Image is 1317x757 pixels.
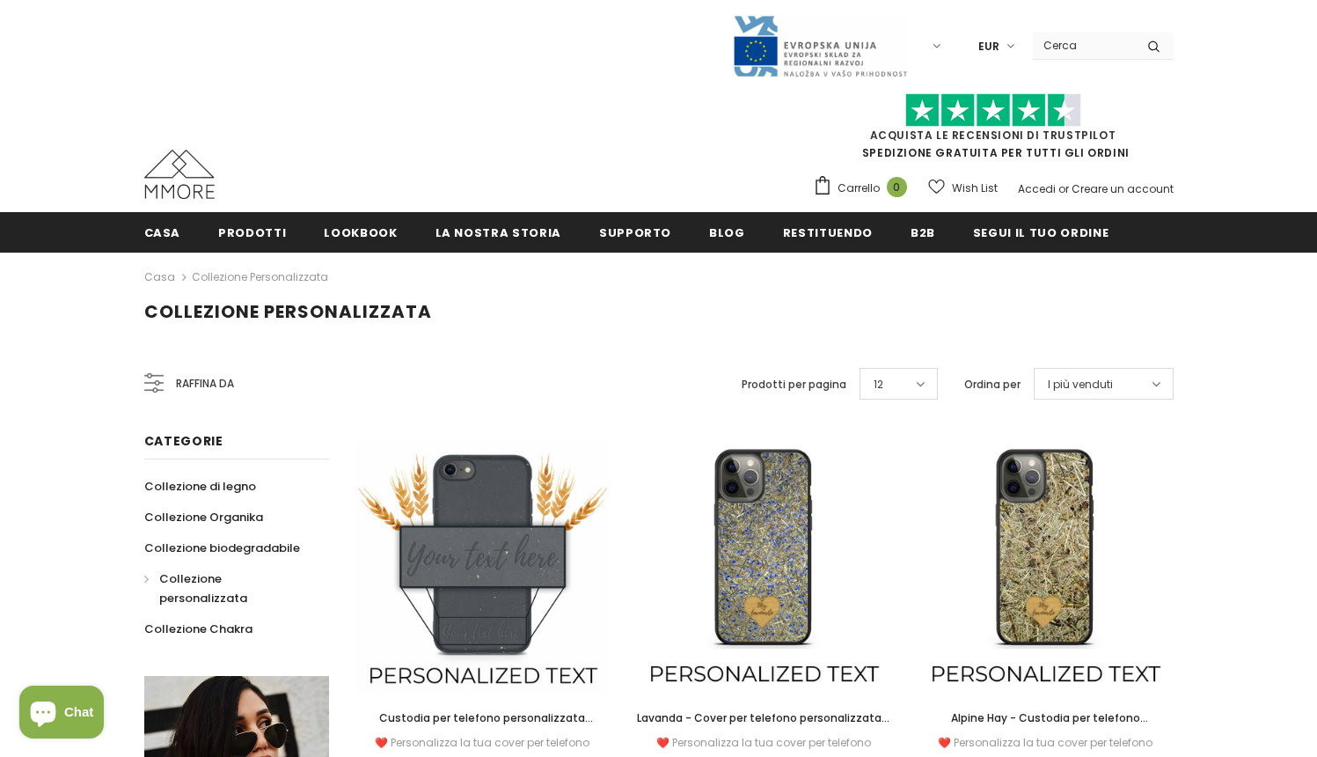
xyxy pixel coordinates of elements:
[813,101,1174,160] span: SPEDIZIONE GRATUITA PER TUTTI GLI ORDINI
[144,563,310,614] a: Collezione personalizzata
[144,614,252,644] a: Collezione Chakra
[838,180,880,197] span: Carrello
[435,212,561,252] a: La nostra storia
[144,267,175,288] a: Casa
[192,269,328,284] a: Collezione personalizzata
[324,224,397,241] span: Lookbook
[911,212,935,252] a: B2B
[435,224,561,241] span: La nostra storia
[742,376,846,393] label: Prodotti per pagina
[144,224,181,241] span: Casa
[911,224,935,241] span: B2B
[870,128,1116,143] a: Acquista le recensioni di TrustPilot
[813,175,916,202] a: Carrello 0
[144,509,263,525] span: Collezione Organika
[144,299,432,324] span: Collezione personalizzata
[928,173,998,203] a: Wish List
[874,376,883,393] span: 12
[1033,33,1134,58] input: Search Site
[1072,181,1174,196] a: Creare un account
[144,502,263,533] a: Collezione Organika
[144,540,300,556] span: Collezione biodegradabile
[709,212,745,252] a: Blog
[1058,181,1069,196] span: or
[709,224,745,241] span: Blog
[938,710,1152,745] span: Alpine Hay - Custodia per telefono personalizzata - Regalo personalizzato
[1018,181,1056,196] a: Accedi
[918,709,1173,728] a: Alpine Hay - Custodia per telefono personalizzata - Regalo personalizzato
[14,686,109,743] inbox-online-store-chat: Shopify online store chat
[144,150,215,199] img: Casi MMORE
[905,93,1081,128] img: Fidati di Pilot Stars
[783,224,873,241] span: Restituendo
[732,14,908,78] img: Javni Razpis
[355,709,611,728] a: Custodia per telefono personalizzata biodegradabile - nera
[218,212,286,252] a: Prodotti
[144,621,252,637] span: Collezione Chakra
[978,38,999,55] span: EUR
[379,710,593,745] span: Custodia per telefono personalizzata biodegradabile - nera
[599,212,671,252] a: supporto
[599,224,671,241] span: supporto
[176,374,234,393] span: Raffina da
[964,376,1021,393] label: Ordina per
[783,212,873,252] a: Restituendo
[973,212,1108,252] a: Segui il tuo ordine
[218,224,286,241] span: Prodotti
[144,478,256,495] span: Collezione di legno
[732,38,908,53] a: Javni Razpis
[637,710,890,745] span: Lavanda - Cover per telefono personalizzata - Regalo personalizzato
[144,533,300,563] a: Collezione biodegradabile
[973,224,1108,241] span: Segui il tuo ordine
[887,177,907,197] span: 0
[636,709,891,728] a: Lavanda - Cover per telefono personalizzata - Regalo personalizzato
[144,471,256,502] a: Collezione di legno
[144,432,223,450] span: Categorie
[159,570,247,606] span: Collezione personalizzata
[952,180,998,197] span: Wish List
[324,212,397,252] a: Lookbook
[144,212,181,252] a: Casa
[1048,376,1113,393] span: I più venduti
